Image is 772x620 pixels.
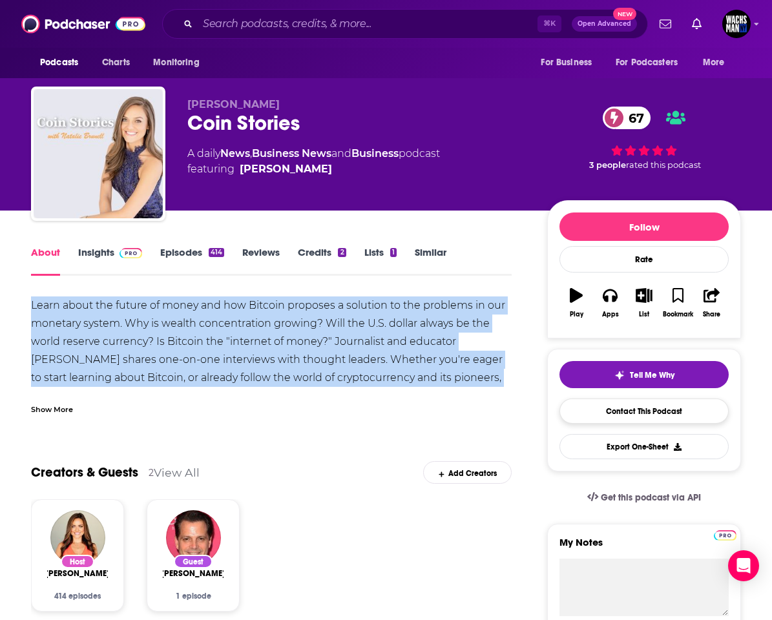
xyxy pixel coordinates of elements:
[559,246,729,273] div: Rate
[415,246,446,276] a: Similar
[423,461,512,484] div: Add Creators
[602,311,619,318] div: Apps
[663,311,693,318] div: Bookmark
[570,311,583,318] div: Play
[161,568,225,579] span: [PERSON_NAME]
[627,280,661,326] button: List
[559,398,729,424] a: Contact This Podcast
[252,147,331,160] a: Business News
[174,555,213,568] div: Guest
[572,16,637,32] button: Open AdvancedNew
[34,89,163,218] img: Coin Stories
[614,370,625,380] img: tell me why sparkle
[728,550,759,581] div: Open Intercom Messenger
[559,434,729,459] button: Export One-Sheet
[50,510,105,565] img: Natalie Brunell
[351,147,399,160] a: Business
[559,280,593,326] button: Play
[687,13,707,35] a: Show notifications dropdown
[547,98,741,178] div: 67 3 peoplerated this podcast
[242,246,280,276] a: Reviews
[703,311,720,318] div: Share
[166,510,221,565] img: Anthony Scaramucci
[630,370,674,380] span: Tell Me Why
[593,280,627,326] button: Apps
[149,467,154,479] div: 2
[40,54,78,72] span: Podcasts
[559,536,729,559] label: My Notes
[613,8,636,20] span: New
[220,147,250,160] a: News
[695,280,729,326] button: Share
[616,54,678,72] span: For Podcasters
[537,15,561,32] span: ⌘ K
[626,160,701,170] span: rated this podcast
[694,50,741,75] button: open menu
[154,466,200,479] a: View All
[722,10,751,38] span: Logged in as WachsmanNY
[187,98,280,110] span: [PERSON_NAME]
[541,54,592,72] span: For Business
[61,555,94,568] div: Host
[94,50,138,75] a: Charts
[47,592,108,601] div: 414 episodes
[364,246,397,276] a: Lists1
[714,528,736,541] a: Pro website
[390,248,397,257] div: 1
[45,568,110,579] span: [PERSON_NAME]
[298,246,346,276] a: Credits2
[607,50,696,75] button: open menu
[532,50,608,75] button: open menu
[714,530,736,541] img: Podchaser Pro
[31,50,95,75] button: open menu
[601,492,701,503] span: Get this podcast via API
[45,568,110,579] a: Natalie Brunell
[162,9,648,39] div: Search podcasts, credits, & more...
[198,14,537,34] input: Search podcasts, credits, & more...
[187,146,440,177] div: A daily podcast
[559,361,729,388] button: tell me why sparkleTell Me Why
[21,12,145,36] img: Podchaser - Follow, Share and Rate Podcasts
[144,50,216,75] button: open menu
[578,21,631,27] span: Open Advanced
[661,280,694,326] button: Bookmark
[31,296,512,459] div: Learn about the future of money and how Bitcoin proposes a solution to the problems in our moneta...
[187,161,440,177] span: featuring
[639,311,649,318] div: List
[240,161,332,177] a: Natalie Brunell
[78,246,142,276] a: InsightsPodchaser Pro
[338,248,346,257] div: 2
[120,248,142,258] img: Podchaser Pro
[722,10,751,38] button: Show profile menu
[163,592,224,601] div: 1 episode
[331,147,351,160] span: and
[654,13,676,35] a: Show notifications dropdown
[153,54,199,72] span: Monitoring
[209,248,224,257] div: 414
[160,246,224,276] a: Episodes414
[31,464,138,480] a: Creators & Guests
[577,482,711,513] a: Get this podcast via API
[31,246,60,276] a: About
[703,54,725,72] span: More
[559,212,729,241] button: Follow
[722,10,751,38] img: User Profile
[102,54,130,72] span: Charts
[250,147,252,160] span: ,
[589,160,626,170] span: 3 people
[616,107,651,129] span: 67
[161,568,225,579] a: Anthony Scaramucci
[603,107,651,129] a: 67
